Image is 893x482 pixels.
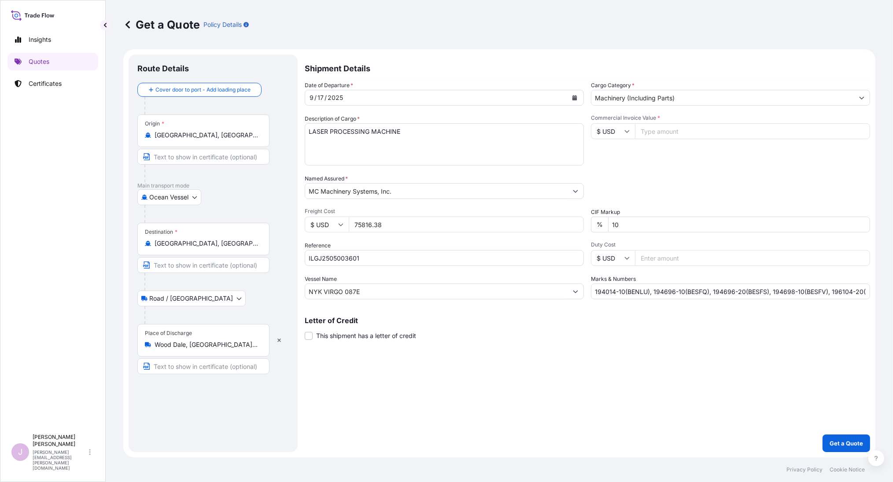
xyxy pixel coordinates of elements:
[309,92,314,103] div: month,
[137,63,189,74] p: Route Details
[155,340,258,349] input: Place of Discharge
[137,189,201,205] button: Select transport
[7,53,98,70] a: Quotes
[830,466,865,473] a: Cookie Notice
[305,81,353,90] span: Date of Departure
[568,283,583,299] button: Show suggestions
[305,174,348,183] label: Named Assured
[635,250,870,266] input: Enter amount
[830,439,863,448] p: Get a Quote
[137,149,269,165] input: Text to appear on certificate
[786,466,823,473] a: Privacy Policy
[305,317,870,324] p: Letter of Credit
[145,330,192,337] div: Place of Discharge
[33,449,87,471] p: [PERSON_NAME][EMAIL_ADDRESS][PERSON_NAME][DOMAIN_NAME]
[854,90,870,106] button: Show suggestions
[591,283,870,299] input: Number1, number2,...
[305,183,568,199] input: Full name
[823,434,870,452] button: Get a Quote
[155,131,258,140] input: Origin
[18,448,22,456] span: J
[314,92,317,103] div: /
[305,55,870,81] p: Shipment Details
[316,331,416,340] span: This shipment has a letter of credit
[635,123,870,139] input: Type amount
[137,83,262,97] button: Cover door to port - Add loading place
[305,283,568,299] input: Type to search vessel name or IMO
[591,90,854,106] input: Select a commodity type
[7,31,98,48] a: Insights
[325,92,327,103] div: /
[33,434,87,448] p: [PERSON_NAME] [PERSON_NAME]
[149,294,233,303] span: Road / [GEOGRAPHIC_DATA]
[568,183,583,199] button: Show suggestions
[123,18,200,32] p: Get a Quote
[203,20,242,29] p: Policy Details
[591,81,635,90] label: Cargo Category
[305,275,337,283] label: Vessel Name
[591,114,870,121] span: Commercial Invoice Value
[155,85,251,94] span: Cover door to port - Add loading place
[137,257,269,273] input: Text to appear on certificate
[305,114,360,123] label: Description of Cargo
[305,241,331,250] label: Reference
[149,193,188,202] span: Ocean Vessel
[317,92,325,103] div: day,
[568,91,582,105] button: Calendar
[7,75,98,92] a: Certificates
[327,92,344,103] div: year,
[137,182,289,189] p: Main transport mode
[305,123,584,166] textarea: LASER PROCESSING MACHINE
[145,228,177,235] div: Destination
[29,57,49,66] p: Quotes
[591,208,620,217] label: CIF Markup
[305,250,584,266] input: Your internal reference
[608,217,870,232] input: Enter percentage between 0 and 10%
[591,241,870,248] span: Duty Cost
[29,35,51,44] p: Insights
[145,120,164,127] div: Origin
[29,79,62,88] p: Certificates
[155,239,258,248] input: Destination
[137,291,246,306] button: Select transport
[591,275,636,283] label: Marks & Numbers
[305,208,584,215] span: Freight Cost
[137,358,269,374] input: Text to appear on certificate
[349,217,584,232] input: Enter amount
[591,217,608,232] div: %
